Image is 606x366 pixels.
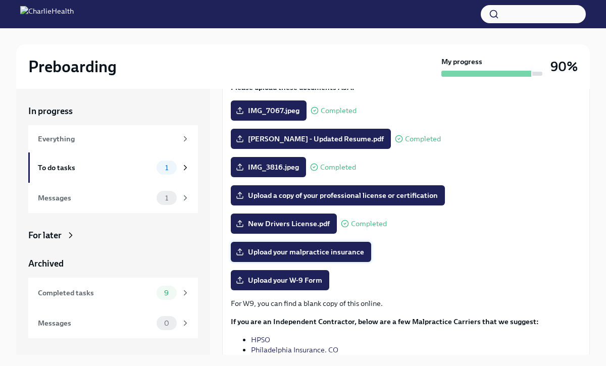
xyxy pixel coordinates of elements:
span: Upload a copy of your professional license or certification [238,190,438,200]
a: Messages1 [28,183,198,213]
span: Completed [321,107,357,115]
strong: If you are an Independent Contractor, below are a few Malpractice Carriers that we suggest: [231,317,539,326]
a: For later [28,229,198,241]
a: To do tasks1 [28,152,198,183]
h2: Preboarding [28,57,117,77]
span: 9 [158,289,175,297]
span: New Drivers License.pdf [238,219,330,229]
a: Completed tasks9 [28,278,198,308]
div: Messages [38,192,153,203]
span: IMG_7067.jpeg [238,106,299,116]
span: 0 [158,320,175,327]
a: Everything [28,125,198,152]
label: Upload your malpractice insurance [231,242,371,262]
label: Upload a copy of your professional license or certification [231,185,445,205]
span: Upload your W-9 Form [238,275,322,285]
p: For W9, you can find a blank copy of this online. [231,298,581,308]
label: IMG_7067.jpeg [231,100,307,121]
label: IMG_3816.jpeg [231,157,306,177]
span: Completed [351,220,387,228]
span: Upload your malpractice insurance [238,247,364,257]
a: Archived [28,257,198,270]
div: Everything [38,133,177,144]
span: IMG_3816.jpeg [238,162,299,172]
label: New Drivers License.pdf [231,214,337,234]
h3: 90% [550,58,578,76]
strong: My progress [441,57,482,67]
a: Philadelphia Insurance. CO [251,345,338,354]
img: CharlieHealth [20,6,74,22]
a: Messages0 [28,308,198,338]
span: Completed [405,135,441,143]
span: [PERSON_NAME] - Updated Resume.pdf [238,134,384,144]
div: Messages [38,318,153,329]
label: Upload your W-9 Form [231,270,329,290]
div: For later [28,229,62,241]
div: To do tasks [38,162,153,173]
label: [PERSON_NAME] - Updated Resume.pdf [231,129,391,149]
span: 1 [159,164,174,172]
a: In progress [28,105,198,117]
span: 1 [159,194,174,202]
span: Completed [320,164,356,171]
a: HPSO [251,335,270,344]
div: Completed tasks [38,287,153,298]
